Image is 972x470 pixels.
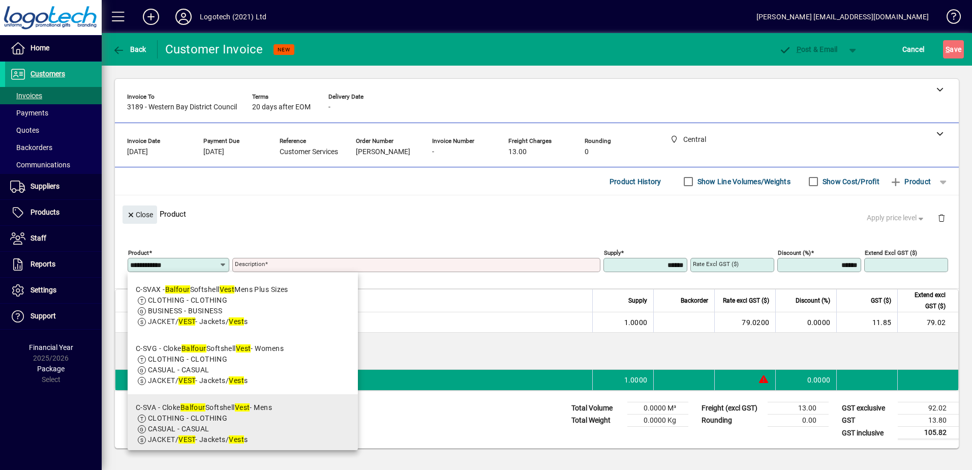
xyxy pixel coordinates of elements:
[10,161,70,169] span: Communications
[778,249,811,256] mat-label: Discount (%)
[946,41,961,57] span: ave
[695,177,791,187] label: Show Line Volumes/Weights
[897,312,958,333] td: 79.02
[898,402,959,415] td: 92.02
[31,182,59,190] span: Suppliers
[628,295,647,306] span: Supply
[605,172,665,191] button: Product History
[148,307,222,315] span: BUSINESS - BUSINESS
[865,249,917,256] mat-label: Extend excl GST ($)
[181,344,206,352] em: Balfour
[566,402,627,415] td: Total Volume
[902,41,925,57] span: Cancel
[229,435,244,444] em: Vest
[721,317,769,328] div: 79.0200
[696,415,768,427] td: Rounding
[5,156,102,173] a: Communications
[180,403,205,412] em: Balfour
[775,312,836,333] td: 0.0000
[148,435,248,444] span: JACKET/ - Jackets/ s
[280,148,338,156] span: Customer Services
[29,343,73,351] span: Financial Year
[821,177,879,187] label: Show Cost/Profit
[148,317,248,326] span: JACKET/ - Jackets/ s
[796,295,830,306] span: Discount (%)
[871,295,891,306] span: GST ($)
[693,260,739,268] mat-label: Rate excl GST ($)
[127,103,237,111] span: 3189 - Western Bay District Council
[610,173,661,190] span: Product History
[768,402,829,415] td: 13.00
[252,103,311,111] span: 20 days after EOM
[128,276,358,335] mat-option: C-SVAX - Balfour Softshell Vest Mens Plus Sizes
[31,286,56,294] span: Settings
[112,45,146,53] span: Back
[136,402,272,413] div: C-SVA - Cloke Softshell - Mens
[229,376,244,385] em: Vest
[31,208,59,216] span: Products
[110,40,149,58] button: Back
[220,285,235,293] em: Vest
[837,402,898,415] td: GST exclusive
[135,8,167,26] button: Add
[136,284,288,295] div: C-SVAX - Softshell Mens Plus Sizes
[900,40,927,58] button: Cancel
[115,195,959,232] div: Product
[863,209,930,227] button: Apply price level
[148,366,209,374] span: CASUAL - CASUAL
[5,200,102,225] a: Products
[165,41,263,57] div: Customer Invoice
[178,435,195,444] em: VEST
[5,304,102,329] a: Support
[31,44,49,52] span: Home
[148,425,209,433] span: CASUAL - CASUAL
[278,46,290,53] span: NEW
[5,104,102,122] a: Payments
[627,402,688,415] td: 0.0000 M³
[127,148,148,156] span: [DATE]
[31,234,46,242] span: Staff
[178,376,195,385] em: VEST
[946,45,950,53] span: S
[624,375,648,385] span: 1.0000
[5,174,102,199] a: Suppliers
[836,312,897,333] td: 11.85
[167,8,200,26] button: Profile
[148,296,227,304] span: CLOTHING - CLOTHING
[867,213,926,223] span: Apply price level
[929,205,954,230] button: Delete
[235,260,265,268] mat-label: Description
[148,355,227,363] span: CLOTHING - CLOTHING
[779,45,838,53] span: ost & Email
[797,45,801,53] span: P
[10,109,48,117] span: Payments
[128,394,358,453] mat-option: C-SVA - Cloke Balfour Softshell Vest - Mens
[148,333,958,369] div: BLACK 1 X SIZE M
[236,344,251,352] em: Vest
[604,249,621,256] mat-label: Supply
[943,40,964,58] button: Save
[775,370,836,390] td: 0.0000
[128,335,358,394] mat-option: C-SVG - Cloke Balfour Softshell Vest - Womens
[31,70,65,78] span: Customers
[328,103,330,111] span: -
[508,148,527,156] span: 13.00
[165,285,190,293] em: Balfour
[5,252,102,277] a: Reports
[624,317,648,328] span: 1.0000
[898,415,959,427] td: 13.80
[128,249,149,256] mat-label: Product
[178,317,195,326] em: VEST
[123,205,157,224] button: Close
[120,210,160,219] app-page-header-button: Close
[5,278,102,303] a: Settings
[837,427,898,439] td: GST inclusive
[10,126,39,134] span: Quotes
[10,143,52,152] span: Backorders
[5,226,102,251] a: Staff
[837,415,898,427] td: GST
[939,2,959,35] a: Knowledge Base
[229,317,244,326] em: Vest
[898,427,959,439] td: 105.82
[148,376,248,385] span: JACKET/ - Jackets/ s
